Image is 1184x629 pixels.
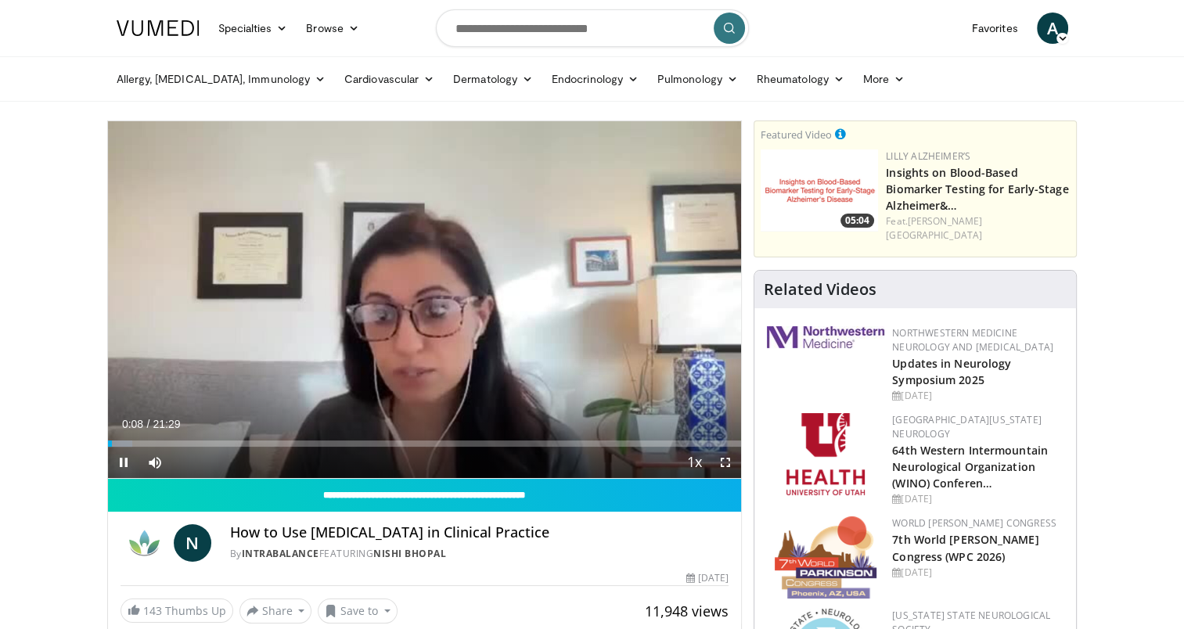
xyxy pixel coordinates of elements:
div: [DATE] [892,566,1063,580]
a: 05:04 [761,149,878,232]
a: Pulmonology [648,63,747,95]
a: Northwestern Medicine Neurology and [MEDICAL_DATA] [892,326,1053,354]
small: Featured Video [761,128,832,142]
span: / [147,418,150,430]
a: Cardiovascular [335,63,444,95]
img: f6362829-b0a3-407d-a044-59546adfd345.png.150x105_q85_autocrop_double_scale_upscale_version-0.2.png [786,413,865,495]
a: 64th Western Intermountain Neurological Organization (WINO) Conferen… [892,443,1048,491]
span: 11,948 views [645,602,729,620]
a: Endocrinology [542,63,648,95]
div: By FEATURING [230,547,729,561]
a: IntraBalance [242,547,319,560]
a: Dermatology [444,63,542,95]
div: Feat. [886,214,1070,243]
span: 05:04 [840,214,874,228]
a: Nishi Bhopal [373,547,446,560]
div: [DATE] [892,389,1063,403]
a: Favorites [963,13,1027,44]
a: A [1037,13,1068,44]
button: Playback Rate [678,447,710,478]
button: Mute [139,447,171,478]
img: IntraBalance [121,524,167,562]
img: 2a462fb6-9365-492a-ac79-3166a6f924d8.png.150x105_q85_autocrop_double_scale_upscale_version-0.2.jpg [767,326,884,348]
div: [DATE] [892,492,1063,506]
a: [PERSON_NAME][GEOGRAPHIC_DATA] [886,214,982,242]
button: Fullscreen [710,447,741,478]
h4: How to Use [MEDICAL_DATA] in Clinical Practice [230,524,729,541]
a: Updates in Neurology Symposium 2025 [892,356,1011,387]
button: Save to [318,598,398,624]
a: [GEOGRAPHIC_DATA][US_STATE] Neurology [892,413,1042,440]
div: [DATE] [686,571,729,585]
a: Allergy, [MEDICAL_DATA], Immunology [107,63,336,95]
div: Progress Bar [108,440,742,447]
a: Rheumatology [747,63,854,95]
span: 0:08 [122,418,143,430]
a: N [174,524,211,562]
a: World [PERSON_NAME] Congress [892,516,1056,530]
img: 89d2bcdb-a0e3-4b93-87d8-cca2ef42d978.png.150x105_q85_crop-smart_upscale.png [761,149,878,232]
input: Search topics, interventions [436,9,749,47]
span: 21:29 [153,418,180,430]
span: 143 [143,603,162,618]
a: Browse [297,13,369,44]
h4: Related Videos [764,280,876,299]
a: Lilly Alzheimer’s [886,149,970,163]
a: 143 Thumbs Up [121,598,233,623]
a: 7th World [PERSON_NAME] Congress (WPC 2026) [892,532,1038,563]
button: Pause [108,447,139,478]
a: Insights on Blood-Based Biomarker Testing for Early-Stage Alzheimer&… [886,165,1068,213]
a: Specialties [209,13,297,44]
video-js: Video Player [108,121,742,479]
img: VuMedi Logo [117,20,200,36]
button: Share [239,598,312,624]
a: More [854,63,914,95]
img: 16fe1da8-a9a0-4f15-bd45-1dd1acf19c34.png.150x105_q85_autocrop_double_scale_upscale_version-0.2.png [775,516,876,598]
